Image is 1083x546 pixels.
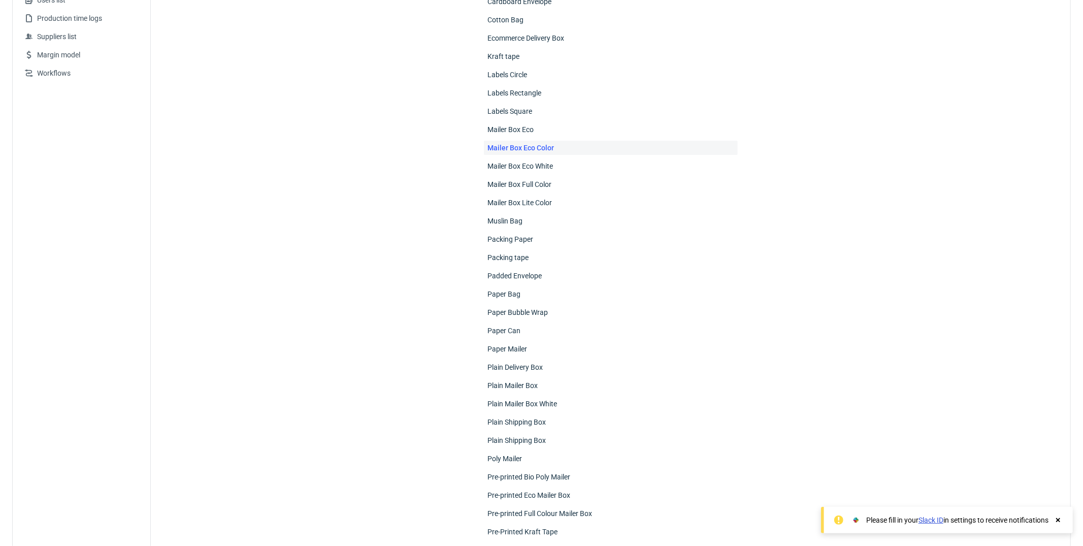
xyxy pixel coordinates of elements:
span: Packing tape [484,250,533,265]
span: Paper Mailer [484,342,532,356]
span: Workflows [33,68,138,78]
div: Please fill in your in settings to receive notifications [866,515,1048,525]
span: Labels Rectangle [484,86,546,100]
span: Muslin Bag [484,214,527,228]
span: Plain Mailer Box [484,378,542,393]
span: Mailer Box Full Color [484,177,556,191]
span: Mailer Box Eco Color [484,141,559,155]
span: Pre-printed Bio Poly Mailer [484,470,575,484]
span: Margin model [33,50,138,60]
span: Production time logs [33,13,138,23]
span: Paper Can [484,324,525,338]
img: Slack [851,515,861,525]
span: Pre-printed Full Colour Mailer Box [484,506,597,521]
span: Paper Bag [484,287,525,301]
a: Slack ID [918,516,943,524]
span: Mailer Box Eco [484,122,538,137]
a: Margin model [21,46,142,64]
span: Pre-printed Eco Mailer Box [484,488,575,502]
span: Poly Mailer [484,452,527,466]
span: Mailer Box Lite Color [484,196,556,210]
span: Plain Shipping Box [484,415,550,429]
span: Packing Paper [484,232,538,246]
span: Cotton Bag [484,13,528,27]
a: Workflows [21,64,142,82]
span: Kraft tape [484,49,524,63]
span: Plain Mailer Box White [484,397,562,411]
span: Labels Square [484,104,537,118]
span: Ecommerce Delivery Box [484,31,569,45]
a: Suppliers list [21,27,142,46]
span: Paper Bubble Wrap [484,305,552,319]
span: Pre-Printed Kraft Tape [484,525,562,539]
span: Plain Shipping Box [484,433,550,447]
a: Production time logs [21,9,142,27]
span: Labels Circle [484,68,532,82]
span: Plain Delivery Box [484,360,547,374]
span: Suppliers list [33,31,138,42]
span: Padded Envelope [484,269,546,283]
span: Mailer Box Eco White [484,159,557,173]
